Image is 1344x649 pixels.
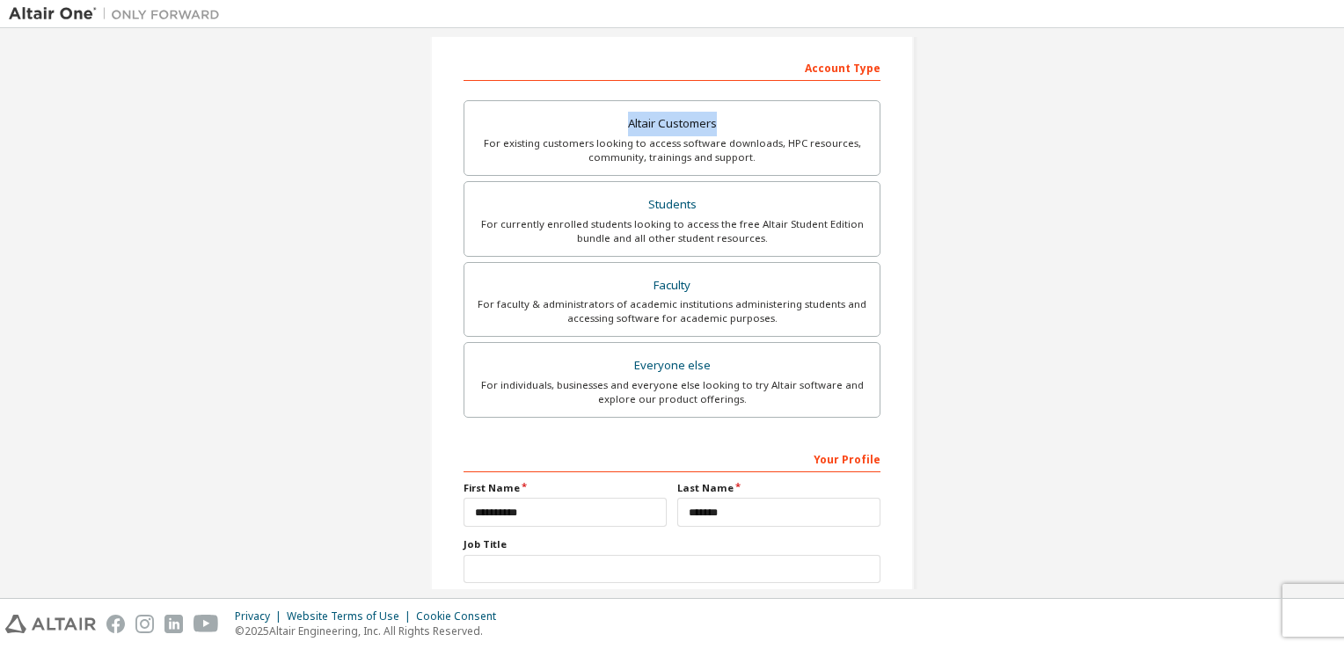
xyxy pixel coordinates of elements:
[475,273,869,298] div: Faculty
[475,297,869,325] div: For faculty & administrators of academic institutions administering students and accessing softwa...
[9,5,229,23] img: Altair One
[194,615,219,633] img: youtube.svg
[475,354,869,378] div: Everyone else
[235,623,507,638] p: © 2025 Altair Engineering, Inc. All Rights Reserved.
[464,53,880,81] div: Account Type
[287,609,416,623] div: Website Terms of Use
[464,481,667,495] label: First Name
[135,615,154,633] img: instagram.svg
[464,444,880,472] div: Your Profile
[5,615,96,633] img: altair_logo.svg
[475,193,869,217] div: Students
[475,378,869,406] div: For individuals, businesses and everyone else looking to try Altair software and explore our prod...
[464,537,880,551] label: Job Title
[475,112,869,136] div: Altair Customers
[235,609,287,623] div: Privacy
[475,217,869,245] div: For currently enrolled students looking to access the free Altair Student Edition bundle and all ...
[164,615,183,633] img: linkedin.svg
[416,609,507,623] div: Cookie Consent
[475,136,869,164] div: For existing customers looking to access software downloads, HPC resources, community, trainings ...
[106,615,125,633] img: facebook.svg
[677,481,880,495] label: Last Name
